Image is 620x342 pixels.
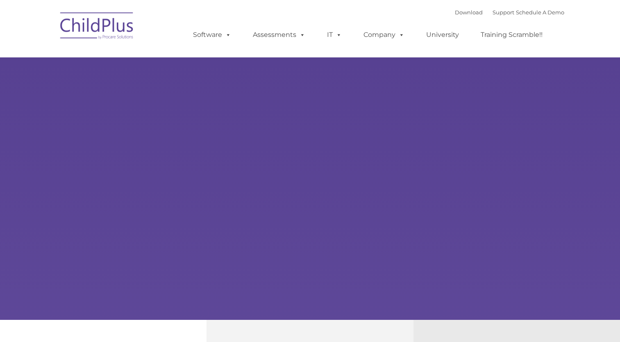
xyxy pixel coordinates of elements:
a: Company [355,27,413,43]
a: IT [319,27,350,43]
a: Download [455,9,483,16]
img: ChildPlus by Procare Solutions [56,7,138,48]
a: University [418,27,467,43]
a: Support [493,9,514,16]
a: Assessments [245,27,313,43]
font: | [455,9,564,16]
a: Training Scramble!! [472,27,551,43]
a: Schedule A Demo [516,9,564,16]
a: Software [185,27,239,43]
